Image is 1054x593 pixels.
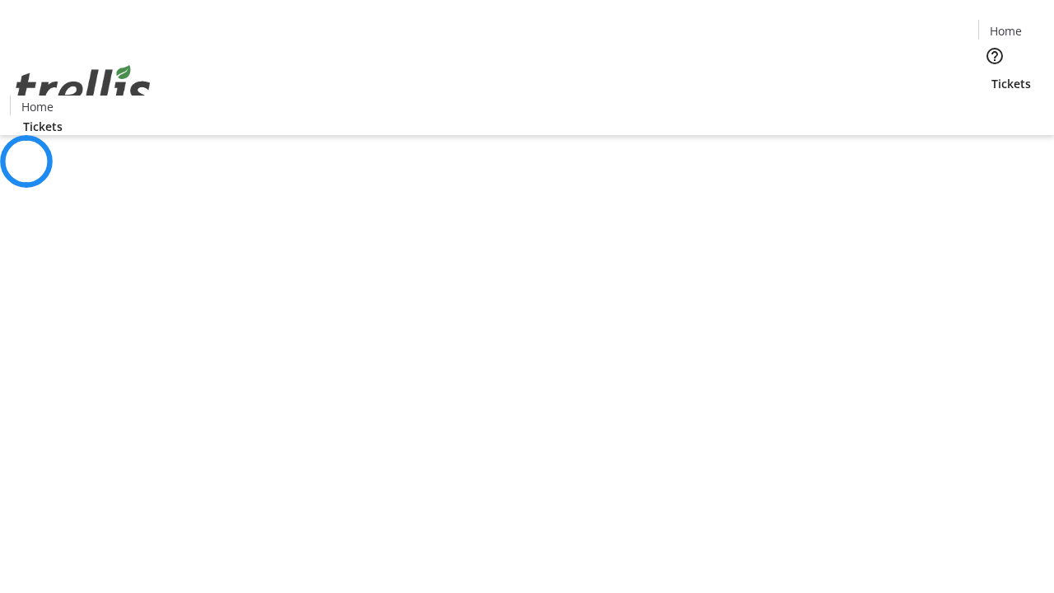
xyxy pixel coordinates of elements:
a: Home [979,22,1032,40]
span: Home [990,22,1022,40]
span: Home [21,98,54,115]
img: Orient E2E Organization xAzyWartfJ's Logo [10,47,156,129]
a: Tickets [978,75,1044,92]
span: Tickets [991,75,1031,92]
a: Home [11,98,63,115]
button: Cart [978,92,1011,125]
button: Help [978,40,1011,72]
span: Tickets [23,118,63,135]
a: Tickets [10,118,76,135]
